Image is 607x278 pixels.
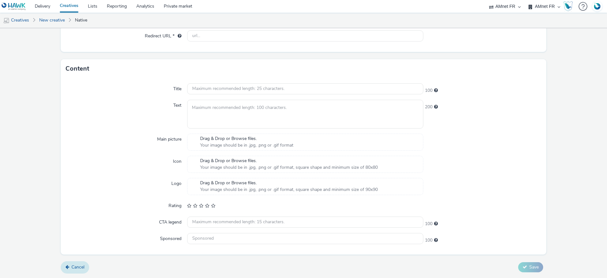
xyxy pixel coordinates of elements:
img: Account FR [592,2,602,11]
span: Save [529,264,539,270]
input: url... [187,30,423,41]
div: Maximum recommended length: 100 characters. [434,104,438,110]
div: Maximum recommended length: 25 characters. [434,87,438,94]
input: Maximum recommended length: 15 characters. [187,217,423,228]
span: 200 [425,104,432,110]
span: 100 [425,237,432,243]
label: Redirect URL * [142,30,184,39]
input: Maximum recommended length: 25 characters. [187,83,423,94]
label: Rating [166,200,184,209]
span: Drag & Drop or Browse files. [200,136,293,142]
span: Cancel [71,264,84,270]
label: Text [171,100,184,109]
label: CTA legend [156,217,184,225]
img: mobile [3,17,9,24]
label: Title [171,83,184,92]
div: Maximum recommended length: 100 characters. [434,237,438,243]
a: Native [72,13,90,28]
a: Hawk Academy [563,1,575,11]
span: Drag & Drop or Browse files. [200,180,378,186]
a: New creative [36,13,68,28]
button: Save [518,262,543,272]
img: Hawk Academy [563,1,573,11]
span: Drag & Drop or Browse files. [200,158,378,164]
img: undefined Logo [2,3,26,10]
label: Sponsored [157,233,184,242]
span: Your image should be in .jpg, .png or .gif format, square shape and minimum size of 80x80 [200,164,378,171]
span: 100 [425,221,432,227]
label: Logo [169,178,184,187]
label: Main picture [155,134,184,142]
span: Your image should be in .jpg, .png or .gif format [200,142,293,148]
span: Your image should be in .jpg, .png or .gif format, square shape and minimum size of 90x90 [200,186,378,193]
input: Sponsored [187,233,423,244]
h3: Content [65,64,89,73]
div: URL will be used as a validation URL with some SSPs and it will be the redirection URL of your cr... [175,33,181,39]
a: Cancel [61,261,89,273]
div: Maximum recommended length: 15 characters. [434,221,438,227]
label: Icon [170,156,184,165]
span: 100 [425,87,432,94]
